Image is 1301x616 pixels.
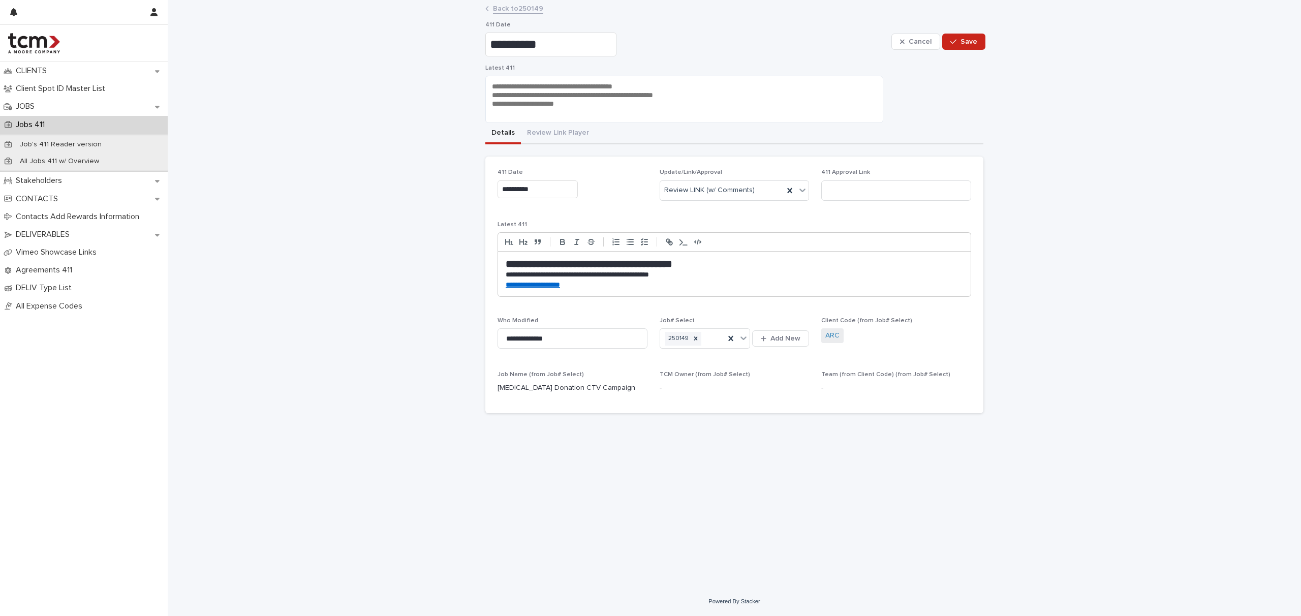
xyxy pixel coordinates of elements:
[961,38,977,45] span: Save
[942,34,985,50] button: Save
[493,2,543,14] a: Back to250149
[12,283,80,293] p: DELIV Type List
[891,34,940,50] button: Cancel
[498,372,584,378] span: Job Name (from Job# Select)
[664,185,755,196] span: Review LINK (w/ Comments)
[12,157,107,166] p: All Jobs 411 w/ Overview
[708,598,760,604] a: Powered By Stacker
[821,318,912,324] span: Client Code (from Job# Select)
[660,318,695,324] span: Job# Select
[498,383,647,393] p: [MEDICAL_DATA] Donation CTV Campaign
[821,372,950,378] span: Team (from Client Code) (from Job# Select)
[12,212,147,222] p: Contacts Add Rewards Information
[12,194,66,204] p: CONTACTS
[485,123,521,144] button: Details
[12,265,80,275] p: Agreements 411
[12,301,90,311] p: All Expense Codes
[485,22,511,28] span: 411 Date
[12,248,105,257] p: Vimeo Showcase Links
[909,38,932,45] span: Cancel
[12,66,55,76] p: CLIENTS
[12,140,110,149] p: Job's 411 Reader version
[821,169,870,175] span: 411 Approval Link
[12,176,70,186] p: Stakeholders
[665,332,690,346] div: 250149
[660,372,750,378] span: TCM Owner (from Job# Select)
[821,383,971,393] p: -
[660,383,810,393] p: -
[12,102,43,111] p: JOBS
[660,169,722,175] span: Update/Link/Approval
[521,123,595,144] button: Review Link Player
[485,65,515,71] span: Latest 411
[770,335,800,342] span: Add New
[498,169,523,175] span: 411 Date
[825,330,840,341] a: ARC
[8,33,60,53] img: 4hMmSqQkux38exxPVZHQ
[498,318,538,324] span: Who Modified
[12,230,78,239] p: DELIVERABLES
[498,222,527,228] span: Latest 411
[12,84,113,94] p: Client Spot ID Master List
[752,330,809,347] button: Add New
[12,120,53,130] p: Jobs 411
